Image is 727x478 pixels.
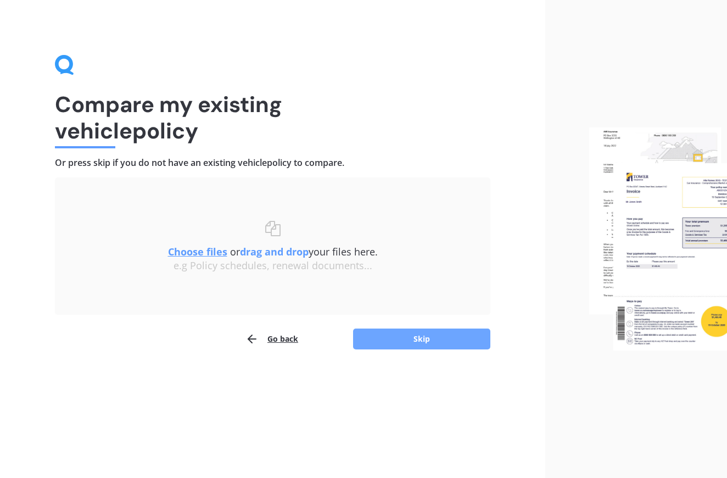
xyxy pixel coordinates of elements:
[77,260,468,272] div: e.g Policy schedules, renewal documents...
[55,91,490,144] h1: Compare my existing vehicle policy
[168,245,378,258] span: or your files here.
[240,245,309,258] b: drag and drop
[55,157,490,169] h4: Or press skip if you do not have an existing vehicle policy to compare.
[245,328,298,350] button: Go back
[589,127,727,350] img: files.webp
[353,329,490,349] button: Skip
[168,245,227,258] u: Choose files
